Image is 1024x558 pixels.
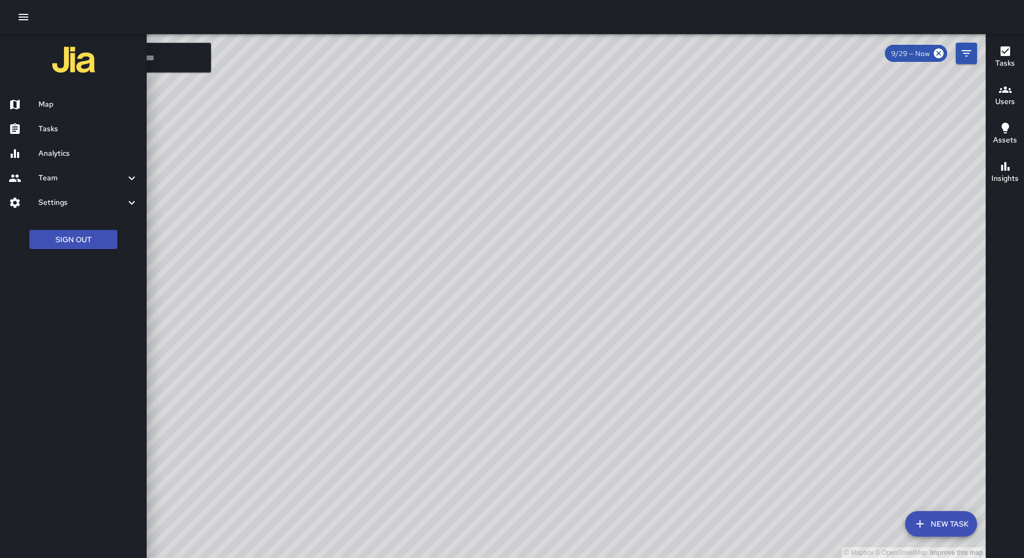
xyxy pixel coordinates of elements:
button: Sign Out [29,230,117,250]
h6: Users [995,96,1015,108]
h6: Team [38,172,125,184]
img: jia-logo [52,38,95,81]
h6: Settings [38,197,125,209]
h6: Analytics [38,148,138,160]
h6: Insights [991,173,1019,185]
h6: Tasks [995,58,1015,69]
h6: Tasks [38,123,138,135]
h6: Map [38,99,138,110]
button: New Task [905,511,977,537]
h6: Assets [993,134,1017,146]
